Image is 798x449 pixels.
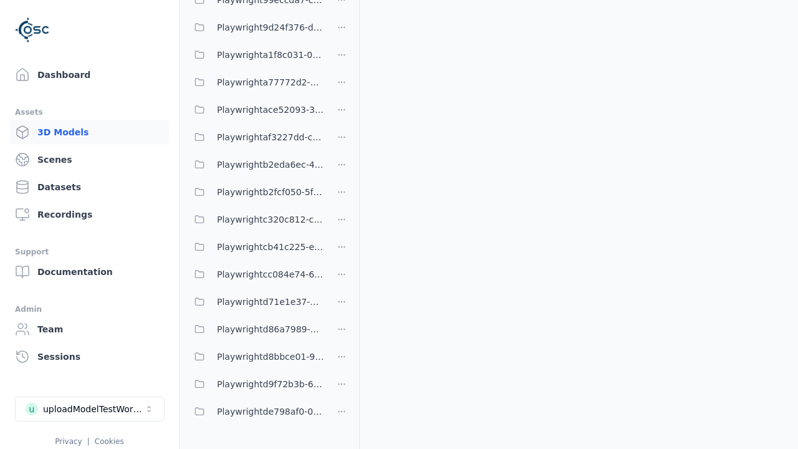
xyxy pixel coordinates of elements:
[217,267,324,282] span: Playwrightcc084e74-6bd9-4f7e-8d69-516a74321fe7
[187,289,324,314] button: Playwrightd71e1e37-d31c-4572-b04d-3c18b6f85a3d
[217,130,324,145] span: Playwrightaf3227dd-cec8-46a2-ae8b-b3eddda3a63a
[217,294,324,309] span: Playwrightd71e1e37-d31c-4572-b04d-3c18b6f85a3d
[15,105,164,120] div: Assets
[43,403,144,415] div: uploadModelTestWorkspace
[217,322,324,337] span: Playwrightd86a7989-a27e-4cc3-9165-73b2f9dacd14
[15,12,50,47] img: Logo
[187,70,324,95] button: Playwrighta77772d2-4ee6-4832-a842-8c7f4d50daca
[187,344,324,369] button: Playwrightd8bbce01-9637-468c-8f59-1050d21f77ba
[187,262,324,287] button: Playwrightcc084e74-6bd9-4f7e-8d69-516a74321fe7
[187,152,324,177] button: Playwrightb2eda6ec-40de-407c-a5c5-49f5bc2d938f
[217,20,324,35] span: Playwright9d24f376-ddb6-4acc-82f7-be3e2236439b
[217,212,324,227] span: Playwrightc320c812-c1c4-4e9b-934e-2277c41aca46
[10,175,169,200] a: Datasets
[10,259,169,284] a: Documentation
[15,244,164,259] div: Support
[217,157,324,172] span: Playwrightb2eda6ec-40de-407c-a5c5-49f5bc2d938f
[217,47,324,62] span: Playwrighta1f8c031-0b56-4dbe-a205-55a24cfb5214
[95,437,124,446] a: Cookies
[187,125,324,150] button: Playwrightaf3227dd-cec8-46a2-ae8b-b3eddda3a63a
[187,234,324,259] button: Playwrightcb41c225-e288-4c3c-b493-07c6e16c0d29
[26,403,38,415] div: u
[15,302,164,317] div: Admin
[55,437,82,446] a: Privacy
[187,180,324,205] button: Playwrightb2fcf050-5f27-47cb-87c2-faf00259dd62
[187,317,324,342] button: Playwrightd86a7989-a27e-4cc3-9165-73b2f9dacd14
[217,404,324,419] span: Playwrightde798af0-0a13-4792-ac1d-0e6eb1e31492
[15,397,165,422] button: Select a workspace
[10,120,169,145] a: 3D Models
[217,102,324,117] span: Playwrightace52093-38c3-4681-b5f0-14281ff036c7
[217,75,324,90] span: Playwrighta77772d2-4ee6-4832-a842-8c7f4d50daca
[187,207,324,232] button: Playwrightc320c812-c1c4-4e9b-934e-2277c41aca46
[217,377,324,392] span: Playwrightd9f72b3b-66f5-4fd0-9c49-a6be1a64c72c
[187,399,324,424] button: Playwrightde798af0-0a13-4792-ac1d-0e6eb1e31492
[187,15,324,40] button: Playwright9d24f376-ddb6-4acc-82f7-be3e2236439b
[217,349,324,364] span: Playwrightd8bbce01-9637-468c-8f59-1050d21f77ba
[10,147,169,172] a: Scenes
[217,185,324,200] span: Playwrightb2fcf050-5f27-47cb-87c2-faf00259dd62
[187,42,324,67] button: Playwrighta1f8c031-0b56-4dbe-a205-55a24cfb5214
[187,372,324,397] button: Playwrightd9f72b3b-66f5-4fd0-9c49-a6be1a64c72c
[10,202,169,227] a: Recordings
[10,344,169,369] a: Sessions
[10,317,169,342] a: Team
[217,239,324,254] span: Playwrightcb41c225-e288-4c3c-b493-07c6e16c0d29
[187,97,324,122] button: Playwrightace52093-38c3-4681-b5f0-14281ff036c7
[87,437,90,446] span: |
[10,62,169,87] a: Dashboard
